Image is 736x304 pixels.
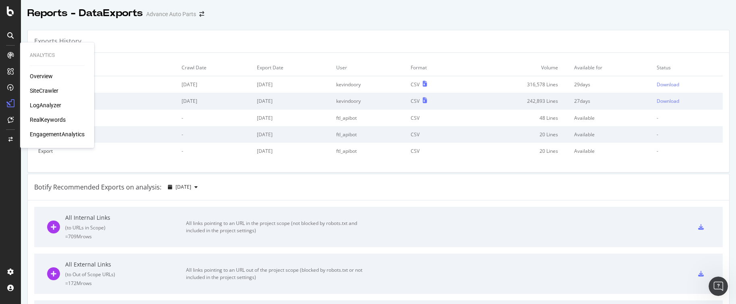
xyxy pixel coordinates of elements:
td: Crawl Date [178,59,253,76]
td: - [178,126,253,143]
td: [DATE] [253,76,332,93]
td: [DATE] [253,110,332,126]
div: All links pointing to an URL in the project scope (not blocked by robots.txt and included in the ... [186,220,367,234]
a: LogAnalyzer [30,101,61,109]
td: ftl_apibot [332,126,407,143]
div: All Internal Links [65,214,186,222]
td: 242,893 Lines [463,93,570,109]
td: [DATE] [253,143,332,159]
td: CSV [407,126,463,143]
a: Download [657,98,719,104]
a: EngagementAnalytics [30,130,85,138]
div: Analytics [30,52,85,59]
div: csv-export [698,271,704,277]
div: Available [574,115,649,121]
div: Download [657,81,679,88]
td: ftl_apibot [332,143,407,159]
td: [DATE] [178,76,253,93]
div: URL Export (32 columns) [38,81,174,88]
td: Volume [463,59,570,76]
td: [DATE] [253,126,332,143]
div: All links pointing to an URL out of the project scope (blocked by robots.txt or not included in t... [186,267,367,281]
div: All External Links [65,260,186,269]
div: Available [574,131,649,138]
div: csv-export [698,224,704,230]
td: [DATE] [253,93,332,109]
td: Status [653,59,723,76]
td: CSV [407,110,463,126]
td: 316,578 Lines [463,76,570,93]
iframe: Intercom live chat [709,277,728,296]
a: Download [657,81,719,88]
td: Format [407,59,463,76]
td: ftl_apibot [332,110,407,126]
div: arrow-right-arrow-left [199,11,204,17]
div: Export [38,148,174,154]
td: 27 days [570,93,653,109]
td: kevindoory [332,93,407,109]
td: kevindoory [332,76,407,93]
td: - [178,110,253,126]
div: Download [657,98,679,104]
div: Advance Auto Parts [146,10,196,18]
td: [DATE] [178,93,253,109]
td: 20 Lines [463,143,570,159]
a: Overview [30,72,53,80]
td: - [178,143,253,159]
td: Available for [570,59,653,76]
div: Export [38,115,174,121]
div: URL Export (2 columns) [38,98,174,104]
div: Export [38,131,174,138]
div: Reports - DataExports [27,6,143,20]
td: - [653,143,723,159]
td: 48 Lines [463,110,570,126]
div: ( to URLs in Scope ) [65,224,186,231]
div: Exports History [34,37,81,46]
a: RealKeywords [30,116,66,124]
td: - [653,126,723,143]
a: SiteCrawler [30,87,58,95]
span: 2025 Jul. 5th [176,183,191,190]
div: = 172M rows [65,280,186,287]
button: [DATE] [165,181,201,194]
div: CSV [411,98,420,104]
td: Export Type [34,59,178,76]
div: Botify Recommended Exports on analysis: [34,183,161,192]
td: 20 Lines [463,126,570,143]
td: User [332,59,407,76]
div: CSV [411,81,420,88]
div: ( to Out of Scope URLs ) [65,271,186,278]
div: Available [574,148,649,154]
div: = 709M rows [65,233,186,240]
td: Export Date [253,59,332,76]
td: 29 days [570,76,653,93]
td: CSV [407,143,463,159]
td: - [653,110,723,126]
